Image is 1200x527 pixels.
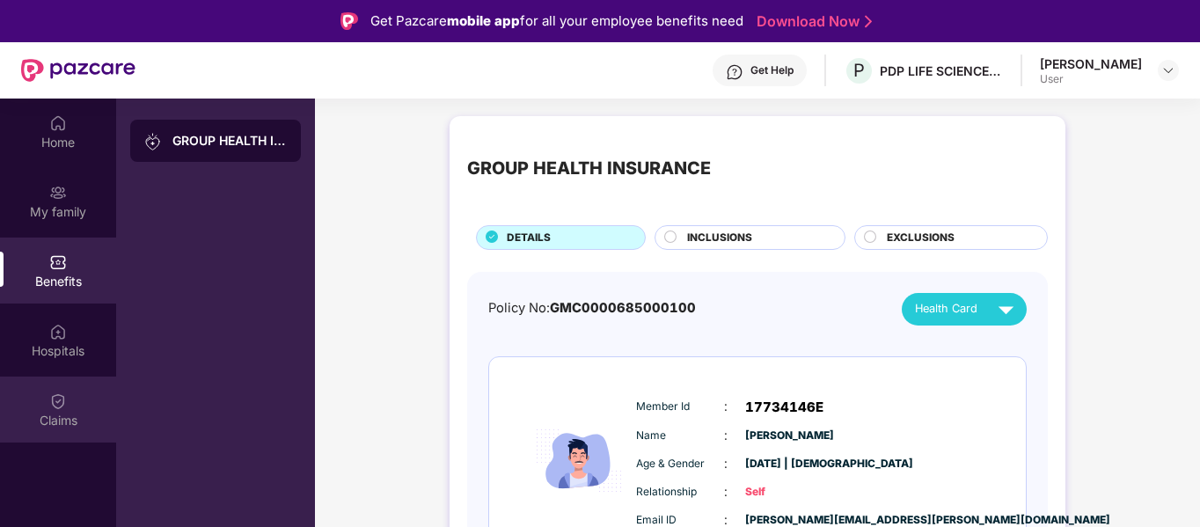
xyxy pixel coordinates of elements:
[49,114,67,132] img: svg+xml;base64,PHN2ZyBpZD0iSG9tZSIgeG1sbnM9Imh0dHA6Ly93d3cudzMub3JnLzIwMDAvc3ZnIiB3aWR0aD0iMjAiIG...
[49,323,67,340] img: svg+xml;base64,PHN2ZyBpZD0iSG9zcGl0YWxzIiB4bWxucz0iaHR0cDovL3d3dy53My5vcmcvMjAwMC9zdmciIHdpZHRoPS...
[724,426,728,445] span: :
[340,12,358,30] img: Logo
[370,11,743,32] div: Get Pazcare for all your employee benefits need
[750,63,794,77] div: Get Help
[21,59,135,82] img: New Pazcare Logo
[865,12,872,31] img: Stroke
[724,454,728,473] span: :
[49,253,67,271] img: svg+xml;base64,PHN2ZyBpZD0iQmVuZWZpdHMiIHhtbG5zPSJodHRwOi8vd3d3LnczLm9yZy8yMDAwL3N2ZyIgd2lkdGg9Ij...
[880,62,1003,79] div: PDP LIFE SCIENCE LOGISTICS INDIA PRIVATE LIMITED
[636,456,724,472] span: Age & Gender
[172,132,287,150] div: GROUP HEALTH INSURANCE
[49,184,67,201] img: svg+xml;base64,PHN2ZyB3aWR0aD0iMjAiIGhlaWdodD0iMjAiIHZpZXdCb3g9IjAgMCAyMCAyMCIgZmlsbD0ibm9uZSIgeG...
[1040,55,1142,72] div: [PERSON_NAME]
[687,230,752,246] span: INCLUSIONS
[488,298,696,318] div: Policy No:
[745,484,833,501] span: Self
[550,300,696,316] span: GMC0000685000100
[745,428,833,444] span: [PERSON_NAME]
[757,12,867,31] a: Download Now
[447,12,520,29] strong: mobile app
[636,484,724,501] span: Relationship
[1161,63,1175,77] img: svg+xml;base64,PHN2ZyBpZD0iRHJvcGRvd24tMzJ4MzIiIHhtbG5zPSJodHRwOi8vd3d3LnczLm9yZy8yMDAwL3N2ZyIgd2...
[144,133,162,150] img: svg+xml;base64,PHN2ZyB3aWR0aD0iMjAiIGhlaWdodD0iMjAiIHZpZXdCb3g9IjAgMCAyMCAyMCIgZmlsbD0ibm9uZSIgeG...
[726,63,743,81] img: svg+xml;base64,PHN2ZyBpZD0iSGVscC0zMngzMiIgeG1sbnM9Imh0dHA6Ly93d3cudzMub3JnLzIwMDAvc3ZnIiB3aWR0aD...
[991,294,1021,325] img: svg+xml;base64,PHN2ZyB4bWxucz0iaHR0cDovL3d3dy53My5vcmcvMjAwMC9zdmciIHZpZXdCb3g9IjAgMCAyNCAyNCIgd2...
[724,397,728,416] span: :
[467,155,711,182] div: GROUP HEALTH INSURANCE
[745,397,823,418] span: 17734146E
[724,482,728,501] span: :
[853,60,865,81] span: P
[915,300,977,318] span: Health Card
[636,428,724,444] span: Name
[902,293,1027,326] button: Health Card
[49,392,67,410] img: svg+xml;base64,PHN2ZyBpZD0iQ2xhaW0iIHhtbG5zPSJodHRwOi8vd3d3LnczLm9yZy8yMDAwL3N2ZyIgd2lkdGg9IjIwIi...
[507,230,551,246] span: DETAILS
[636,399,724,415] span: Member Id
[1040,72,1142,86] div: User
[745,456,833,472] span: [DATE] | [DEMOGRAPHIC_DATA]
[887,230,955,246] span: EXCLUSIONS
